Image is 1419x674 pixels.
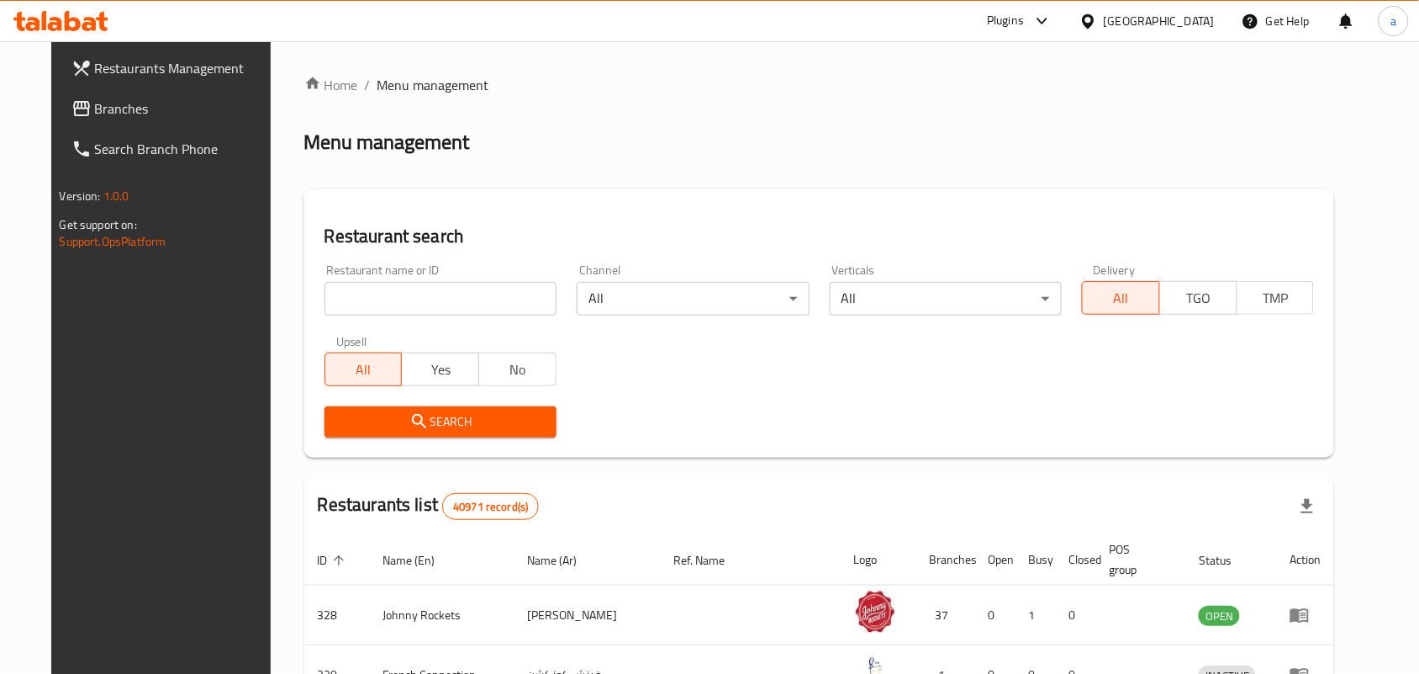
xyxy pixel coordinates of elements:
[975,586,1015,645] td: 0
[60,185,101,207] span: Version:
[1167,286,1231,310] span: TGO
[916,534,975,586] th: Branches
[304,586,370,645] td: 328
[1244,286,1308,310] span: TMP
[1287,486,1327,527] div: Export file
[1089,286,1153,310] span: All
[1015,534,1056,586] th: Busy
[975,534,1015,586] th: Open
[332,358,396,382] span: All
[370,586,514,645] td: Johnny Rockets
[1199,550,1253,571] span: Status
[1015,586,1056,645] td: 1
[324,282,557,316] input: Search for restaurant name or ID..
[1056,586,1096,645] td: 0
[673,550,746,571] span: Ref. Name
[1390,12,1396,30] span: a
[324,353,403,386] button: All
[338,411,543,433] span: Search
[577,282,809,316] div: All
[58,129,288,169] a: Search Branch Phone
[841,534,916,586] th: Logo
[1110,539,1166,580] span: POS group
[318,550,350,571] span: ID
[1082,281,1160,315] button: All
[1199,606,1240,626] div: OPEN
[1094,264,1136,276] label: Delivery
[916,586,975,645] td: 37
[383,550,457,571] span: Name (En)
[1276,534,1334,586] th: Action
[486,358,550,382] span: No
[95,139,275,159] span: Search Branch Phone
[527,550,599,571] span: Name (Ar)
[318,492,540,520] h2: Restaurants list
[478,353,557,386] button: No
[95,58,275,78] span: Restaurants Management
[442,493,539,520] div: Total records count
[1237,281,1315,315] button: TMP
[58,88,288,129] a: Branches
[58,48,288,88] a: Restaurants Management
[103,185,129,207] span: 1.0.0
[443,499,538,515] span: 40971 record(s)
[514,586,660,645] td: [PERSON_NAME]
[1056,534,1096,586] th: Closed
[377,75,489,95] span: Menu management
[1104,12,1215,30] div: [GEOGRAPHIC_DATA]
[1159,281,1237,315] button: TGO
[365,75,371,95] li: /
[409,358,472,382] span: Yes
[1290,605,1321,625] div: Menu
[401,353,479,386] button: Yes
[95,98,275,119] span: Branches
[304,75,358,95] a: Home
[324,224,1315,249] h2: Restaurant search
[336,336,367,348] label: Upsell
[987,11,1024,31] div: Plugins
[830,282,1062,316] div: All
[854,591,896,633] img: Johnny Rockets
[1199,607,1240,626] span: OPEN
[60,231,166,252] a: Support.OpsPlatform
[304,129,470,156] h2: Menu management
[60,214,137,236] span: Get support on:
[324,406,557,438] button: Search
[304,75,1335,95] nav: breadcrumb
